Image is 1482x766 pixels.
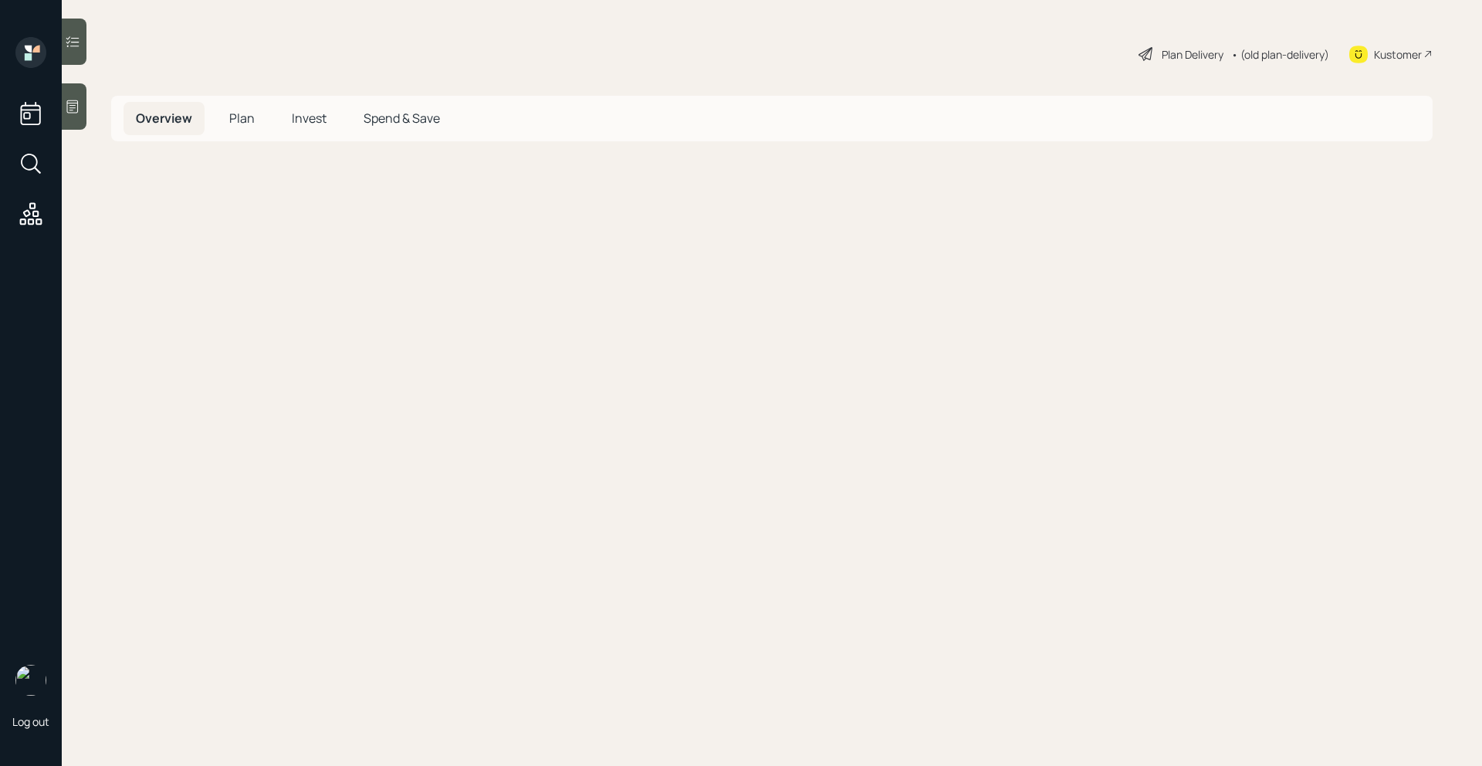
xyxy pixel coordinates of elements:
[292,110,327,127] span: Invest
[136,110,192,127] span: Overview
[1374,46,1422,63] div: Kustomer
[15,665,46,696] img: michael-russo-headshot.png
[12,714,49,729] div: Log out
[1162,46,1223,63] div: Plan Delivery
[1231,46,1329,63] div: • (old plan-delivery)
[364,110,440,127] span: Spend & Save
[229,110,255,127] span: Plan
